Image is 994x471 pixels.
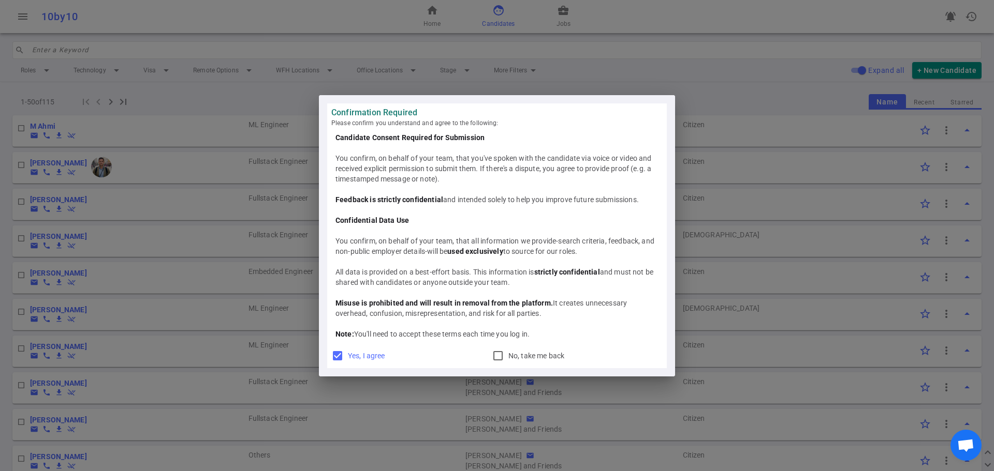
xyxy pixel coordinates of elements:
span: No, take me back [508,352,564,360]
div: Open chat [951,430,982,461]
div: It creates unnecessary overhead, confusion, misrepresentation, and risk for all parties. [335,298,659,318]
b: Note: [335,330,354,338]
b: Misuse is prohibited and will result in removal from the platform. [335,299,553,307]
b: Feedback is strictly confidential [335,195,443,204]
div: You confirm, on behalf of your team, that all information we provide-search criteria, feedback, a... [335,236,659,256]
span: Please confirm you understand and agree to the following: [331,118,663,128]
div: You'll need to accept these terms each time you log in. [335,329,659,339]
div: and intended solely to help you improve future submissions. [335,194,659,205]
b: strictly confidential [534,268,600,276]
b: Confidential Data Use [335,216,409,224]
b: used exclusively [447,247,503,255]
b: Candidate Consent Required for Submission [335,133,485,142]
strong: Confirmation Required [331,108,663,118]
span: Yes, I agree [348,352,385,360]
div: You confirm, on behalf of your team, that you've spoken with the candidate via voice or video and... [335,153,659,184]
div: All data is provided on a best-effort basis. This information is and must not be shared with cand... [335,267,659,287]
